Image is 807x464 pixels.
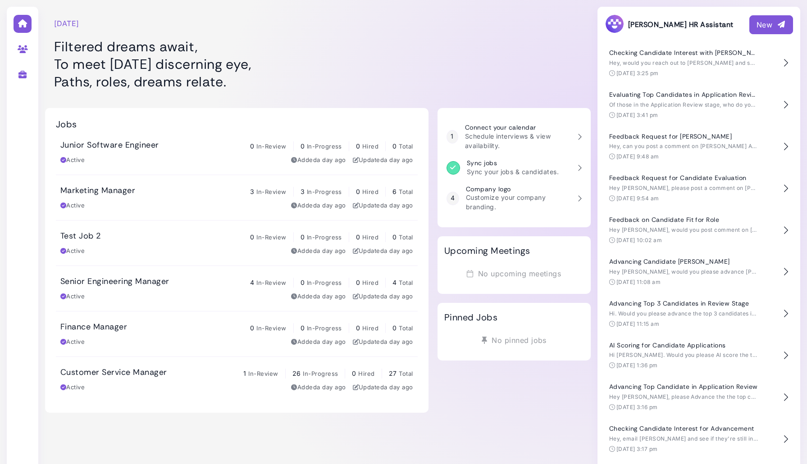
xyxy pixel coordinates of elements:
time: Aug 26, 2025 [384,202,413,209]
h3: [PERSON_NAME] HR Assistant [605,14,733,35]
div: No upcoming meetings [444,265,584,282]
span: In-Review [248,370,278,377]
span: Total [399,279,413,286]
time: [DATE] 3:17 pm [616,446,658,452]
time: Aug 26, 2025 [317,338,346,345]
time: Aug 26, 2025 [317,247,346,254]
button: Evaluating Top Candidates in Application Review Of those in the Application Review stage, who do ... [605,84,793,126]
span: 0 [301,142,305,150]
span: In-Review [256,143,286,150]
button: Checking Candidate Interest for Advancement Hey, email [PERSON_NAME] and see if they're still int... [605,418,793,460]
time: [DATE] 11:15 am [616,320,659,327]
h3: Connect your calendar [465,124,570,131]
div: Added [291,156,346,165]
time: Aug 26, 2025 [317,202,346,209]
span: In-Review [256,279,286,286]
span: 3 [250,188,254,195]
time: [DATE] 3:16 pm [616,404,658,410]
time: [DATE] 10:02 am [616,237,662,243]
span: 6 [392,188,397,195]
p: Sync your jobs & candidates. [467,167,559,176]
a: Junior Software Engineer 0 In-Review 0 In-Progress 0 Hired 0 Total Active Addeda day ago Updateda... [56,130,418,175]
h4: Feedback Request for Candidate Evaluation [609,174,758,182]
button: AI Scoring for Candidate Applications Hi [PERSON_NAME]. Would you please AI score the two candida... [605,335,793,377]
span: 0 [352,369,356,377]
span: Total [399,324,413,332]
span: 1 [243,369,246,377]
span: Hired [362,188,378,195]
div: Active [60,201,85,210]
span: 0 [392,142,397,150]
h4: Feedback Request for [PERSON_NAME] [609,133,758,140]
div: Active [60,292,85,301]
div: No pinned jobs [444,332,584,349]
span: Hired [362,279,378,286]
span: 0 [356,279,360,286]
div: Updated [353,247,413,256]
span: Total [399,370,413,377]
span: 0 [301,279,305,286]
time: Aug 26, 2025 [384,383,413,391]
span: In-Progress [303,370,338,377]
span: In-Progress [307,234,342,241]
span: 0 [250,142,254,150]
p: Schedule interviews & view availability. [465,131,570,150]
span: 0 [392,324,397,332]
a: Senior Engineering Manager 4 In-Review 0 In-Progress 0 Hired 4 Total Active Addeda day ago Update... [56,266,418,311]
div: Added [291,383,346,392]
span: 26 [292,369,301,377]
span: 0 [356,188,360,195]
h3: Marketing Manager [60,186,135,196]
h4: Advancing Candidate [PERSON_NAME] [609,258,758,266]
div: Active [60,338,85,347]
div: New [757,19,786,30]
h4: Advancing Top 3 Candidates in Review Stage [609,300,758,307]
span: Total [399,188,413,195]
span: 0 [356,324,360,332]
time: [DATE] 3:41 pm [616,112,658,118]
h3: Junior Software Engineer [60,140,159,150]
h4: Checking Candidate Interest for Advancement [609,425,758,432]
div: Added [291,338,346,347]
span: Total [399,234,413,241]
h4: Checking Candidate Interest with [PERSON_NAME] [609,49,758,57]
button: Advancing Top Candidate in Application Review Hey [PERSON_NAME], please Advance the the top candi... [605,376,793,418]
div: Active [60,247,85,256]
h3: Sync jobs [467,159,559,167]
h3: Customer Service Manager [60,368,167,378]
p: Customize your company branding. [466,193,570,212]
h3: Senior Engineering Manager [60,277,169,287]
button: Feedback Request for [PERSON_NAME] Hey, can you post a comment on [PERSON_NAME] Applicant sharing... [605,126,793,168]
time: Aug 26, 2025 [317,383,346,391]
span: In-Progress [307,279,342,286]
span: 27 [389,369,397,377]
span: 0 [250,324,254,332]
time: [DATE] 9:48 am [616,153,659,160]
div: Added [291,201,346,210]
a: Sync jobs Sync your jobs & candidates. [442,155,586,181]
span: 0 [250,233,254,241]
button: Advancing Top 3 Candidates in Review Stage Hi. Would you please advance the top 3 candidates in t... [605,293,793,335]
button: New [749,15,793,34]
span: In-Review [256,188,286,195]
span: Hired [362,143,378,150]
time: Aug 26, 2025 [317,156,346,163]
time: [DATE] 11:08 am [616,279,661,285]
button: Advancing Candidate [PERSON_NAME] Hey [PERSON_NAME], would you please advance [PERSON_NAME]? [DAT... [605,251,793,293]
div: Updated [353,338,413,347]
div: Updated [353,156,413,165]
h3: Company logo [466,185,570,193]
span: Hired [358,370,374,377]
h4: Evaluating Top Candidates in Application Review [609,91,758,99]
time: Aug 26, 2025 [317,293,346,300]
h4: AI Scoring for Candidate Applications [609,342,758,349]
span: 3 [301,188,305,195]
a: Finance Manager 0 In-Review 0 In-Progress 0 Hired 0 Total Active Addeda day ago Updateda day ago [56,311,418,356]
a: 4 Company logo Customize your company branding. [442,181,586,216]
span: In-Progress [307,143,342,150]
h3: Test Job 2 [60,231,101,241]
time: [DATE] 9:54 am [616,195,659,202]
div: 1 [447,130,458,144]
span: Hired [362,234,378,241]
span: 4 [250,279,254,286]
